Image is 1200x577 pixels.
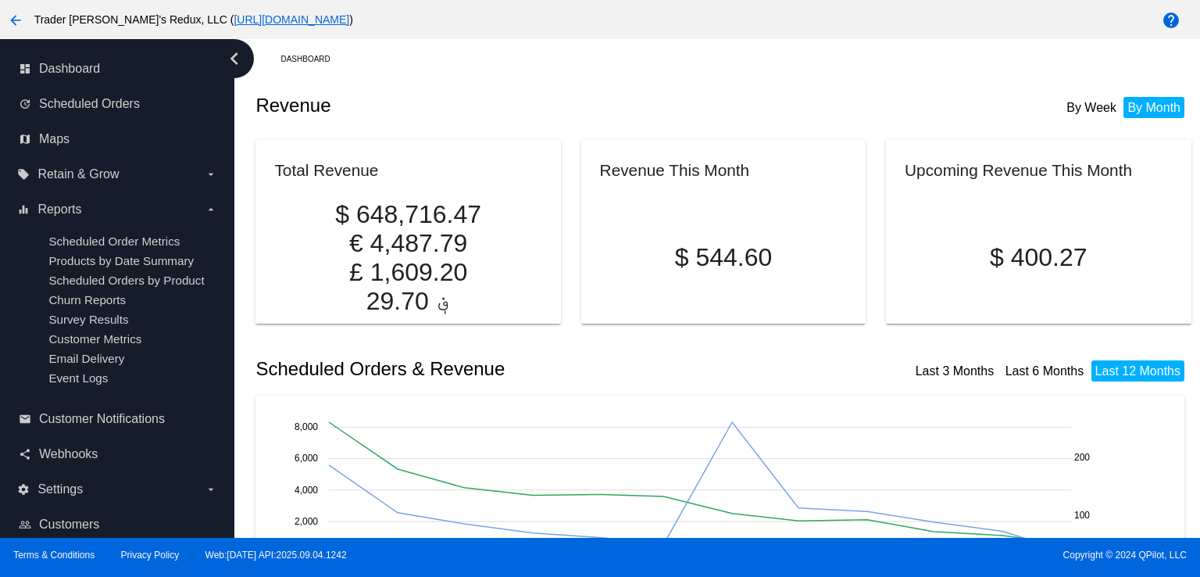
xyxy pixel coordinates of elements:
[19,63,31,75] i: dashboard
[17,483,30,496] i: settings
[39,132,70,146] span: Maps
[48,235,180,248] a: Scheduled Order Metrics
[205,483,217,496] i: arrow_drop_down
[39,97,140,111] span: Scheduled Orders
[19,413,31,425] i: email
[916,364,995,378] a: Last 3 Months
[1062,97,1120,118] li: By Week
[274,287,541,316] p: ؋ 29.70
[1005,364,1084,378] a: Last 6 Months
[19,407,217,432] a: email Customer Notifications
[222,46,247,71] i: chevron_left
[48,371,108,385] a: Event Logs
[39,447,98,461] span: Webhooks
[34,13,353,26] span: Trader [PERSON_NAME]'s Redux, LLC ( )
[19,127,217,152] a: map Maps
[600,243,848,272] p: $ 544.60
[205,203,217,216] i: arrow_drop_down
[37,167,119,181] span: Retain & Grow
[295,421,318,432] text: 8,000
[37,202,81,217] span: Reports
[39,518,99,532] span: Customers
[295,516,318,527] text: 2,000
[274,200,541,229] p: $ 648,716.47
[1074,452,1090,463] text: 200
[6,11,25,30] mat-icon: arrow_back
[19,98,31,110] i: update
[48,352,124,365] a: Email Delivery
[39,62,100,76] span: Dashboard
[274,229,541,258] p: € 4,487.79
[905,243,1172,272] p: $ 400.27
[17,168,30,181] i: local_offer
[1162,11,1180,30] mat-icon: help
[48,293,126,306] a: Churn Reports
[255,358,723,380] h2: Scheduled Orders & Revenue
[48,274,204,287] a: Scheduled Orders by Product
[1123,97,1184,118] li: By Month
[205,550,347,561] a: Web:[DATE] API:2025.09.04.1242
[19,91,217,116] a: update Scheduled Orders
[39,412,165,426] span: Customer Notifications
[19,448,31,461] i: share
[48,254,194,267] a: Products by Date Summary
[613,550,1187,561] span: Copyright © 2024 QPilot, LLC
[280,47,344,71] a: Dashboard
[37,482,83,496] span: Settings
[1074,510,1090,521] text: 100
[234,13,349,26] a: [URL][DOMAIN_NAME]
[1095,364,1180,378] a: Last 12 Months
[19,56,217,81] a: dashboard Dashboard
[905,161,1132,179] h2: Upcoming Revenue This Month
[17,203,30,216] i: equalizer
[295,484,318,495] text: 4,000
[255,95,723,116] h2: Revenue
[121,550,180,561] a: Privacy Policy
[295,453,318,464] text: 6,000
[48,332,141,346] a: Customer Metrics
[274,161,378,179] h2: Total Revenue
[19,442,217,467] a: share Webhooks
[19,512,217,537] a: people_outline Customers
[274,258,541,287] p: £ 1,609.20
[13,550,95,561] a: Terms & Conditions
[48,313,128,326] a: Survey Results
[600,161,750,179] h2: Revenue This Month
[205,168,217,181] i: arrow_drop_down
[19,518,31,531] i: people_outline
[19,133,31,145] i: map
